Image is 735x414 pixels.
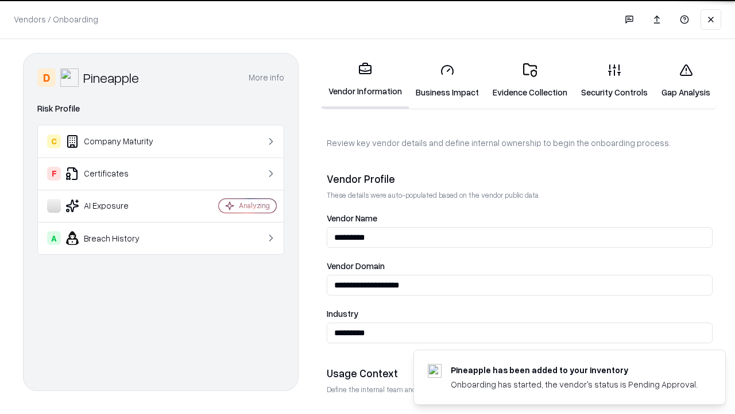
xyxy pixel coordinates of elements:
[655,54,717,108] a: Gap Analysis
[37,102,284,116] div: Risk Profile
[322,53,409,109] a: Vendor Information
[60,68,79,87] img: Pineapple
[327,137,713,149] p: Review key vendor details and define internal ownership to begin the onboarding process.
[327,190,713,200] p: These details were auto-populated based on the vendor public data
[486,54,574,108] a: Evidence Collection
[249,67,284,88] button: More info
[83,68,139,87] div: Pineapple
[451,378,698,390] div: Onboarding has started, the vendor's status is Pending Approval.
[327,172,713,186] div: Vendor Profile
[47,135,184,148] div: Company Maturity
[327,366,713,380] div: Usage Context
[451,364,698,376] div: Pineapple has been added to your inventory
[327,214,713,223] label: Vendor Name
[327,385,713,394] p: Define the internal team and reason for using this vendor. This helps assess business relevance a...
[47,231,61,245] div: A
[47,167,184,181] div: Certificates
[239,201,270,210] div: Analyzing
[37,68,56,87] div: D
[47,231,184,245] div: Breach History
[327,262,713,270] label: Vendor Domain
[428,364,442,378] img: pineappleenergy.com
[47,167,61,181] div: F
[47,135,61,148] div: C
[574,54,655,108] a: Security Controls
[14,13,98,25] p: Vendors / Onboarding
[47,199,184,213] div: AI Exposure
[409,54,486,108] a: Business Impact
[327,309,713,318] label: Industry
